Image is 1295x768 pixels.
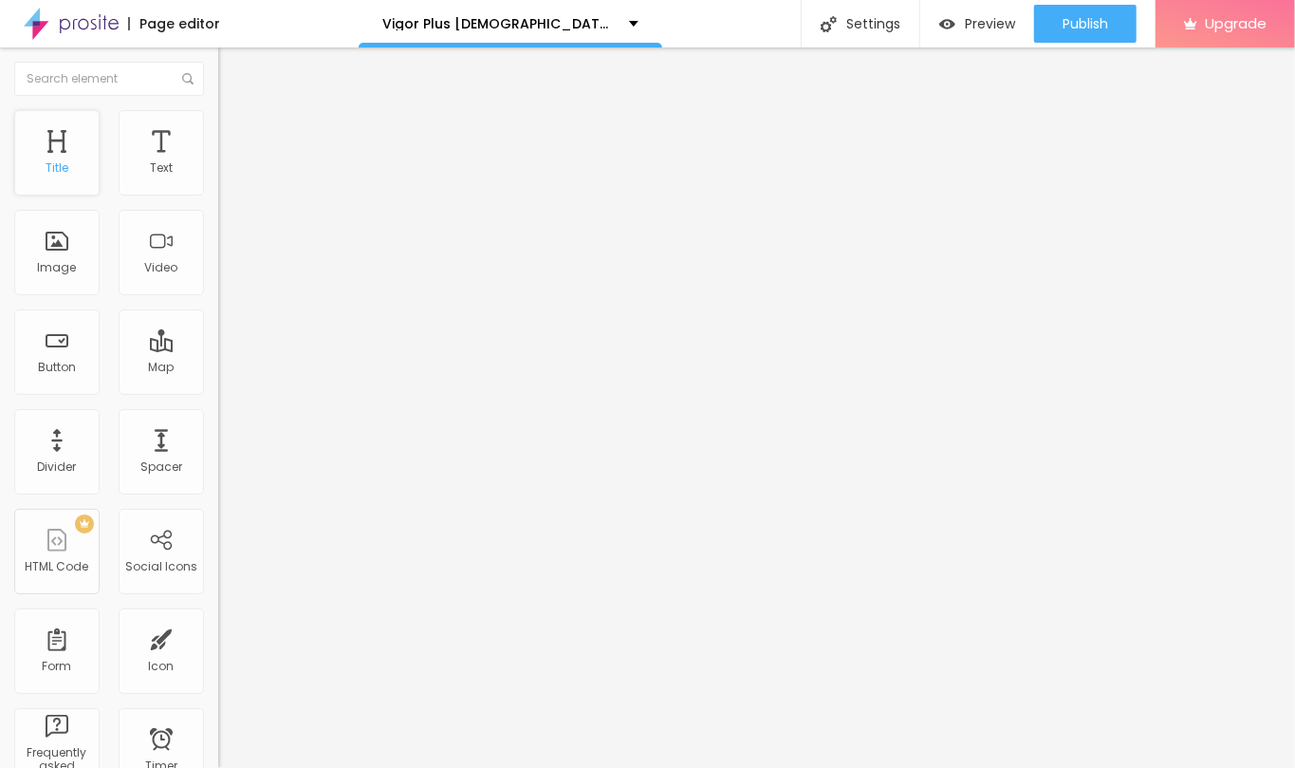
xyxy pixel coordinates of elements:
[38,361,76,374] div: Button
[14,62,204,96] input: Search element
[1205,15,1267,31] span: Upgrade
[38,460,77,474] div: Divider
[38,261,77,274] div: Image
[140,460,182,474] div: Spacer
[920,5,1034,43] button: Preview
[46,161,68,175] div: Title
[939,16,955,32] img: view-1.svg
[149,361,175,374] div: Map
[1034,5,1137,43] button: Publish
[145,261,178,274] div: Video
[125,560,197,573] div: Social Icons
[150,161,173,175] div: Text
[43,660,72,673] div: Form
[128,17,220,30] div: Page editor
[965,16,1015,31] span: Preview
[149,660,175,673] div: Icon
[182,73,194,84] img: Icone
[1063,16,1108,31] span: Publish
[26,560,89,573] div: HTML Code
[821,16,837,32] img: Icone
[382,17,615,30] p: Vigor Plus [DEMOGRAPHIC_DATA] Performance Gummies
